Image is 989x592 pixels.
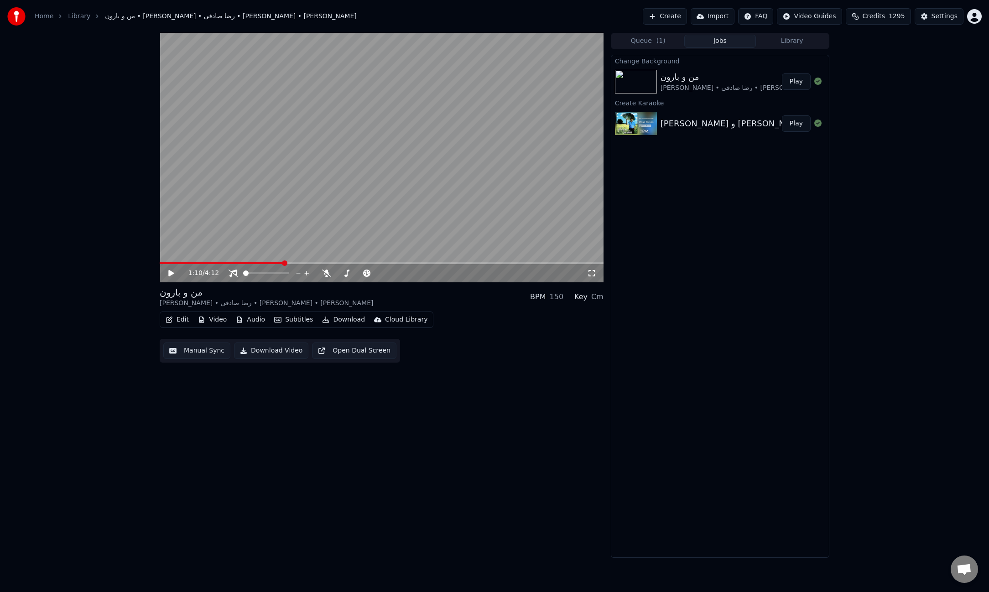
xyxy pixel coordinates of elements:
[7,7,26,26] img: youka
[932,12,958,21] div: Settings
[612,35,684,48] button: Queue
[162,313,193,326] button: Edit
[232,313,269,326] button: Audio
[661,71,874,83] div: من و بارون
[312,343,396,359] button: Open Dual Screen
[738,8,773,25] button: FAQ
[756,35,828,48] button: Library
[656,36,666,46] span: ( 1 )
[318,313,369,326] button: Download
[611,55,829,66] div: Change Background
[271,313,317,326] button: Subtitles
[591,291,604,302] div: Cm
[846,8,911,25] button: Credits1295
[915,8,963,25] button: Settings
[105,12,356,21] span: من و بارون • [PERSON_NAME] • رضا صادقی • [PERSON_NAME] • [PERSON_NAME]
[777,8,842,25] button: Video Guides
[234,343,308,359] button: Download Video
[684,35,756,48] button: Jobs
[68,12,90,21] a: Library
[163,343,230,359] button: Manual Sync
[188,269,210,278] div: /
[550,291,564,302] div: 150
[643,8,687,25] button: Create
[889,12,905,21] span: 1295
[160,286,373,299] div: من و بارون
[35,12,357,21] nav: breadcrumb
[188,269,203,278] span: 1:10
[661,83,874,93] div: [PERSON_NAME] • رضا صادقی • [PERSON_NAME] • [PERSON_NAME]
[205,269,219,278] span: 4:12
[530,291,546,302] div: BPM
[951,556,978,583] div: Open chat
[611,97,829,108] div: Create Karaoke
[574,291,588,302] div: Key
[691,8,734,25] button: Import
[35,12,53,21] a: Home
[863,12,885,21] span: Credits
[194,313,230,326] button: Video
[385,315,427,324] div: Cloud Library
[160,299,373,308] div: [PERSON_NAME] • رضا صادقی • [PERSON_NAME] • [PERSON_NAME]
[782,73,811,90] button: Play
[782,115,811,132] button: Play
